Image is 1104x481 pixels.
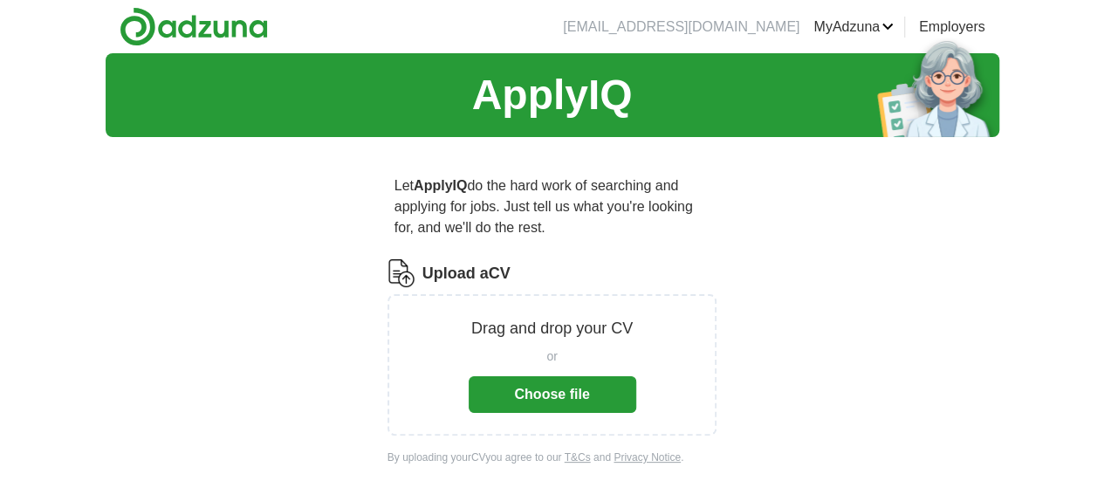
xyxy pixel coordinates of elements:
[614,451,681,464] a: Privacy Notice
[471,317,633,340] p: Drag and drop your CV
[422,262,511,285] label: Upload a CV
[565,451,591,464] a: T&Cs
[563,17,799,38] li: [EMAIL_ADDRESS][DOMAIN_NAME]
[387,450,717,465] div: By uploading your CV you agree to our and .
[471,64,632,127] h1: ApplyIQ
[469,376,636,413] button: Choose file
[813,17,894,38] a: MyAdzuna
[414,178,467,193] strong: ApplyIQ
[387,259,415,287] img: CV Icon
[919,17,985,38] a: Employers
[387,168,717,245] p: Let do the hard work of searching and applying for jobs. Just tell us what you're looking for, an...
[120,7,268,46] img: Adzuna logo
[546,347,557,366] span: or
